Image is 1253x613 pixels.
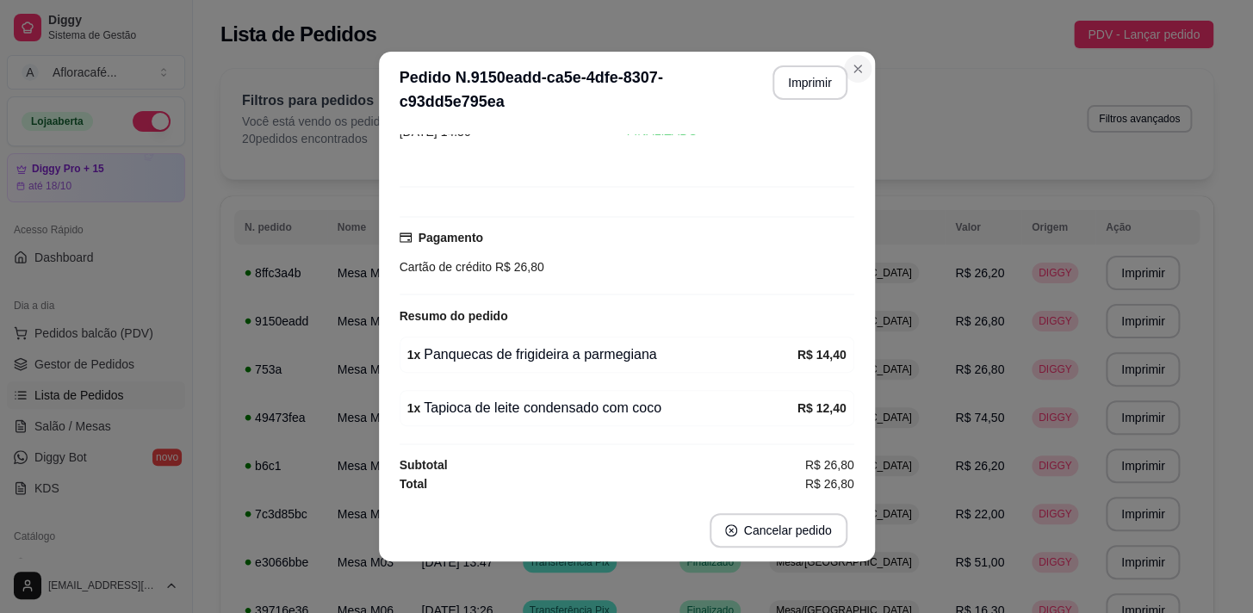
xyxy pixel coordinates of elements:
strong: Pagamento [419,231,483,245]
span: R$ 26,80 [805,455,854,474]
span: Cartão de crédito [400,260,492,274]
strong: R$ 14,40 [797,348,847,362]
span: R$ 26,80 [492,260,544,274]
button: Close [844,55,872,83]
span: R$ 26,80 [805,474,854,493]
strong: R$ 12,40 [797,401,847,415]
button: Imprimir [772,65,847,100]
button: close-circleCancelar pedido [710,513,847,548]
strong: Resumo do pedido [400,309,508,323]
strong: 1 x [407,401,421,415]
strong: Subtotal [400,458,448,472]
div: Tapioca de leite condensado com coco [407,398,797,418]
span: close-circle [725,524,737,536]
div: Panquecas de frigideira a parmegiana [407,344,797,365]
span: credit-card [400,232,412,244]
strong: 1 x [407,348,421,362]
strong: Total [400,477,427,491]
h3: Pedido N. 9150eadd-ca5e-4dfe-8307-c93dd5e795ea [400,65,759,114]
